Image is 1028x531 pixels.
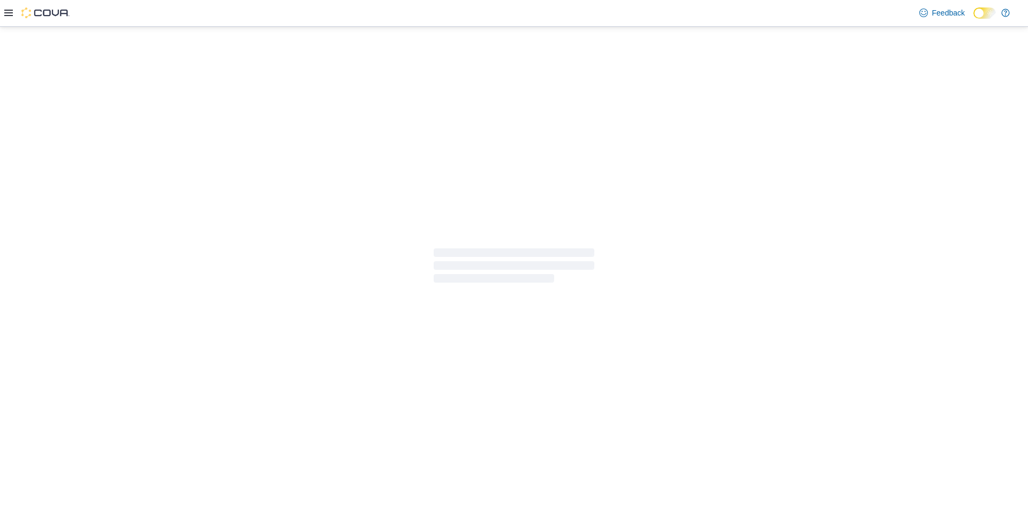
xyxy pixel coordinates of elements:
a: Feedback [915,2,969,24]
span: Feedback [932,7,965,18]
span: Loading [434,251,594,285]
input: Dark Mode [973,7,996,19]
img: Cova [21,7,70,18]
